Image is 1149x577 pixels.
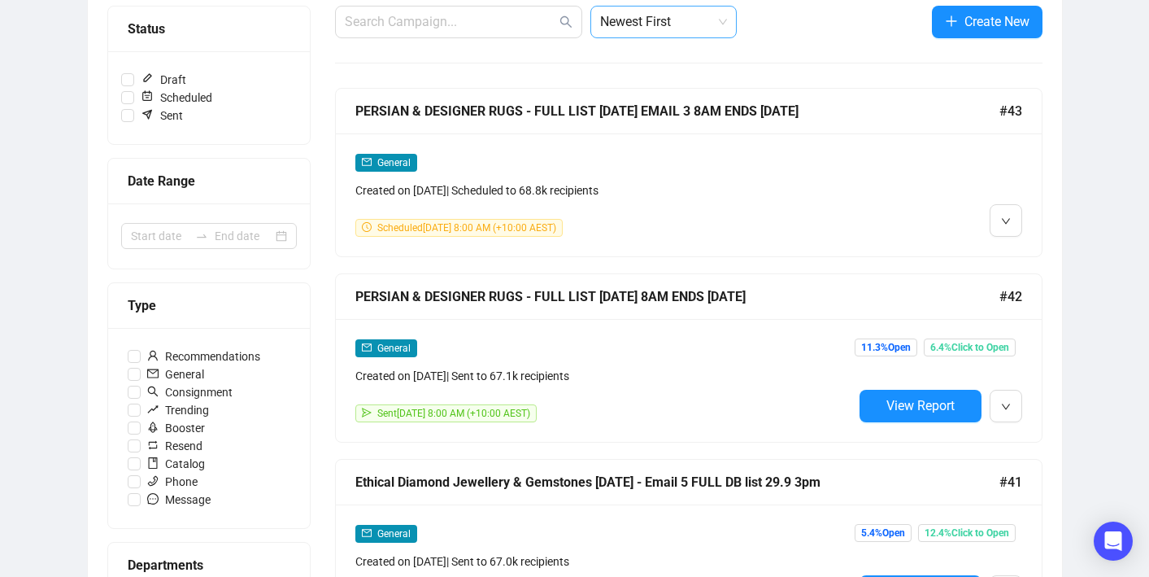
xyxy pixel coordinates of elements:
[134,71,193,89] span: Draft
[195,229,208,243] span: to
[141,383,239,401] span: Consignment
[215,227,272,245] input: End date
[855,339,917,356] span: 11.3% Open
[147,439,159,451] span: retweet
[147,386,159,397] span: search
[141,348,267,365] span: Recommendations
[1001,216,1011,226] span: down
[1094,522,1133,561] div: Open Intercom Messenger
[932,6,1042,38] button: Create New
[141,401,215,419] span: Trending
[147,457,159,469] span: book
[362,528,372,538] span: mail
[1001,402,1011,412] span: down
[134,107,189,125] span: Sent
[128,295,290,316] div: Type
[600,7,727,37] span: Newest First
[559,15,572,28] span: search
[886,398,955,413] span: View Report
[964,11,1029,32] span: Create New
[924,339,1016,356] span: 6.4% Click to Open
[147,493,159,505] span: message
[918,524,1016,542] span: 12.4% Click to Open
[141,419,211,437] span: Booster
[345,12,556,32] input: Search Campaign...
[999,101,1022,121] span: #43
[335,273,1042,443] a: PERSIAN & DESIGNER RUGS - FULL LIST [DATE] 8AM ENDS [DATE]#42mailGeneralCreated on [DATE]| Sent t...
[377,222,556,234] span: Scheduled [DATE] 8:00 AM (+10:00 AEST)
[355,367,853,385] div: Created on [DATE] | Sent to 67.1k recipients
[147,422,159,433] span: rocket
[362,157,372,167] span: mail
[999,286,1022,307] span: #42
[147,475,159,487] span: phone
[131,227,189,245] input: Start date
[335,88,1042,257] a: PERSIAN & DESIGNER RUGS - FULL LIST [DATE] EMAIL 3 8AM ENDS [DATE]#43mailGeneralCreated on [DATE]...
[147,350,159,361] span: user
[147,404,159,415] span: rise
[134,89,219,107] span: Scheduled
[147,368,159,379] span: mail
[355,472,999,492] div: Ethical Diamond Jewellery & Gemstones [DATE] - Email 5 FULL DB list 29.9 3pm
[128,555,290,575] div: Departments
[355,553,853,570] div: Created on [DATE] | Sent to 67.0k recipients
[377,343,411,354] span: General
[141,365,211,383] span: General
[855,524,912,542] span: 5.4% Open
[195,229,208,243] span: swap-right
[999,472,1022,492] span: #41
[355,101,999,121] div: PERSIAN & DESIGNER RUGS - FULL LIST [DATE] EMAIL 3 8AM ENDS [DATE]
[128,19,290,39] div: Status
[355,181,853,199] div: Created on [DATE] | Scheduled to 68.8k recipients
[377,528,411,540] span: General
[141,491,217,509] span: Message
[377,157,411,168] span: General
[141,473,204,491] span: Phone
[141,437,209,455] span: Resend
[128,171,290,191] div: Date Range
[362,408,372,417] span: send
[860,390,981,422] button: View Report
[141,455,211,473] span: Catalog
[377,408,530,419] span: Sent [DATE] 8:00 AM (+10:00 AEST)
[362,222,372,232] span: clock-circle
[362,343,372,352] span: mail
[355,286,999,307] div: PERSIAN & DESIGNER RUGS - FULL LIST [DATE] 8AM ENDS [DATE]
[945,15,958,28] span: plus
